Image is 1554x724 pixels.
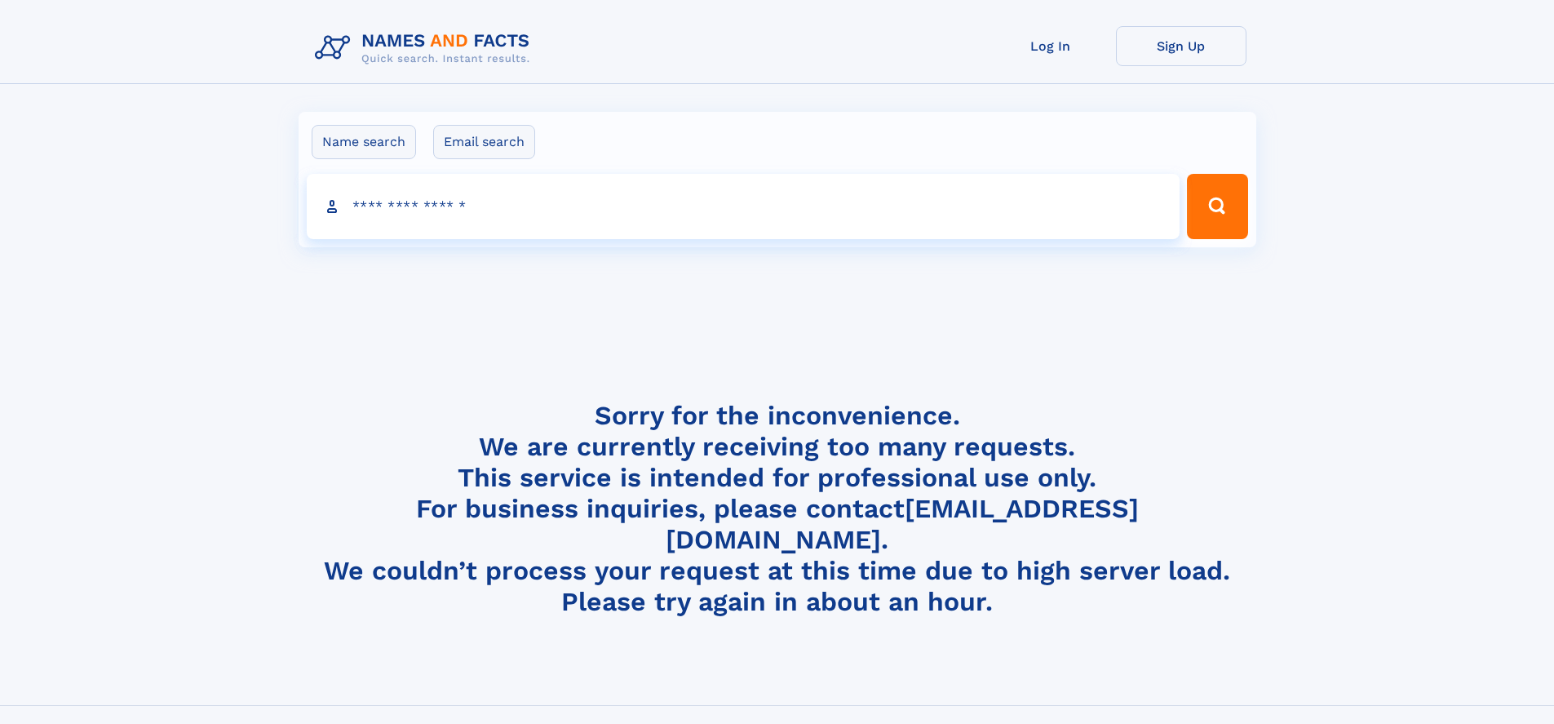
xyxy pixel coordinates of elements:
[666,493,1139,555] a: [EMAIL_ADDRESS][DOMAIN_NAME]
[1116,26,1246,66] a: Sign Up
[985,26,1116,66] a: Log In
[308,26,543,70] img: Logo Names and Facts
[312,125,416,159] label: Name search
[308,400,1246,618] h4: Sorry for the inconvenience. We are currently receiving too many requests. This service is intend...
[433,125,535,159] label: Email search
[307,174,1180,239] input: search input
[1187,174,1247,239] button: Search Button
